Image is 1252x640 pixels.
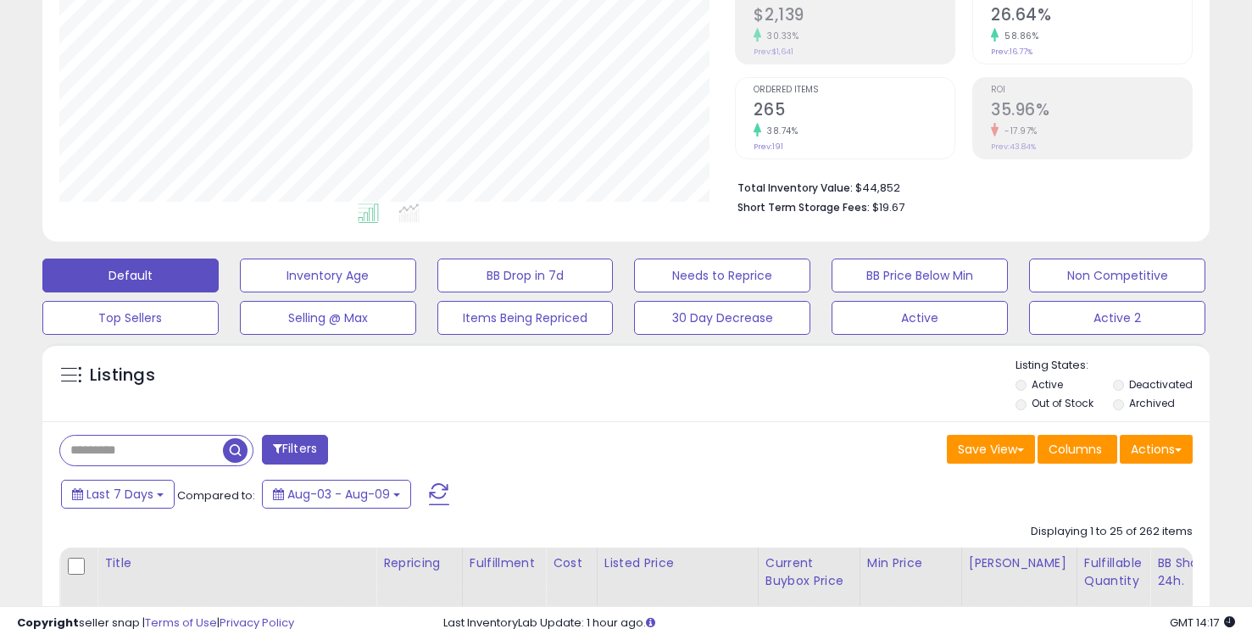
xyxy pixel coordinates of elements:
[634,301,810,335] button: 30 Day Decrease
[991,100,1192,123] h2: 35.96%
[947,435,1035,464] button: Save View
[604,554,751,572] div: Listed Price
[872,199,904,215] span: $19.67
[86,486,153,503] span: Last 7 Days
[1049,441,1102,458] span: Columns
[991,47,1032,57] small: Prev: 16.77%
[42,301,219,335] button: Top Sellers
[737,181,853,195] b: Total Inventory Value:
[832,301,1008,335] button: Active
[737,200,870,214] b: Short Term Storage Fees:
[754,142,783,152] small: Prev: 191
[991,86,1192,95] span: ROI
[634,259,810,292] button: Needs to Reprice
[1029,259,1205,292] button: Non Competitive
[765,554,853,590] div: Current Buybox Price
[754,5,954,28] h2: $2,139
[999,30,1038,42] small: 58.86%
[262,435,328,465] button: Filters
[1031,524,1193,540] div: Displaying 1 to 25 of 262 items
[104,554,369,572] div: Title
[1120,435,1193,464] button: Actions
[17,615,294,632] div: seller snap | |
[383,554,455,572] div: Repricing
[1084,554,1143,590] div: Fulfillable Quantity
[1016,358,1210,374] p: Listing States:
[1029,301,1205,335] button: Active 2
[17,615,79,631] strong: Copyright
[832,259,1008,292] button: BB Price Below Min
[991,5,1192,28] h2: 26.64%
[999,125,1038,137] small: -17.97%
[969,554,1070,572] div: [PERSON_NAME]
[1170,615,1235,631] span: 2025-08-17 14:17 GMT
[1157,554,1219,590] div: BB Share 24h.
[1032,396,1093,410] label: Out of Stock
[1129,396,1175,410] label: Archived
[761,30,798,42] small: 30.33%
[553,554,590,572] div: Cost
[177,487,255,504] span: Compared to:
[470,554,538,572] div: Fulfillment
[991,142,1036,152] small: Prev: 43.84%
[220,615,294,631] a: Privacy Policy
[754,100,954,123] h2: 265
[1038,435,1117,464] button: Columns
[754,47,793,57] small: Prev: $1,641
[240,259,416,292] button: Inventory Age
[240,301,416,335] button: Selling @ Max
[90,364,155,387] h5: Listings
[437,259,614,292] button: BB Drop in 7d
[1129,377,1193,392] label: Deactivated
[754,86,954,95] span: Ordered Items
[287,486,390,503] span: Aug-03 - Aug-09
[443,615,1235,632] div: Last InventoryLab Update: 1 hour ago.
[145,615,217,631] a: Terms of Use
[437,301,614,335] button: Items Being Repriced
[761,125,798,137] small: 38.74%
[737,176,1180,197] li: $44,852
[61,480,175,509] button: Last 7 Days
[42,259,219,292] button: Default
[262,480,411,509] button: Aug-03 - Aug-09
[867,554,954,572] div: Min Price
[1032,377,1063,392] label: Active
